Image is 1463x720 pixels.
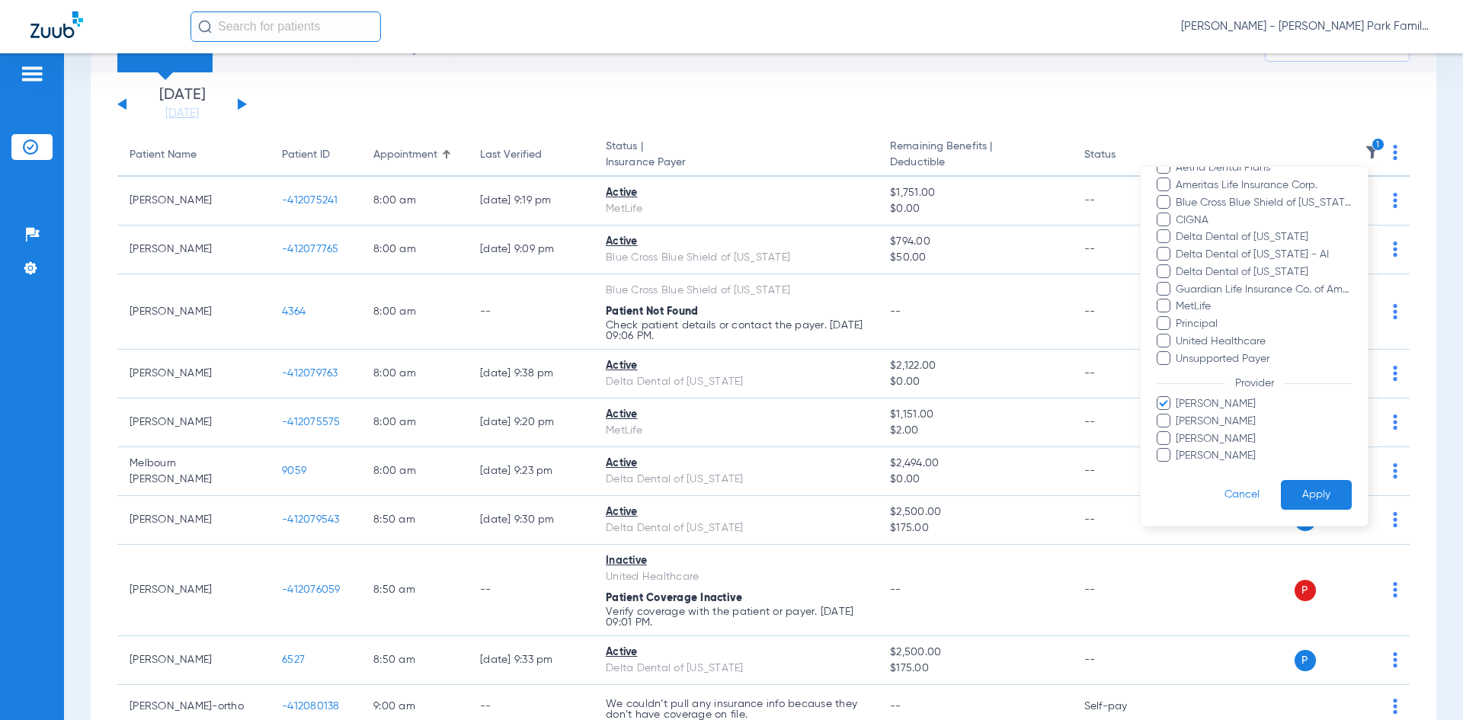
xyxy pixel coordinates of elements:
span: Provider [1225,378,1283,389]
span: Delta Dental of [US_STATE] - AI [1175,247,1352,263]
button: Apply [1281,480,1352,510]
span: Delta Dental of [US_STATE] [1175,229,1352,245]
span: MetLife [1175,299,1352,315]
span: Blue Cross Blue Shield of [US_STATE] [1175,195,1352,211]
span: Principal [1175,316,1352,332]
span: United Healthcare [1175,334,1352,350]
span: Aetna Dental Plans [1175,160,1352,176]
span: Delta Dental of [US_STATE] [1175,264,1352,280]
button: Cancel [1203,480,1281,510]
span: Ameritas Life Insurance Corp. [1175,178,1352,194]
span: Unsupported Payer [1175,351,1352,367]
span: [PERSON_NAME] [1175,431,1352,447]
span: Guardian Life Insurance Co. of America [1175,282,1352,298]
span: [PERSON_NAME] [1175,448,1352,464]
span: [PERSON_NAME] [1175,396,1352,412]
span: [PERSON_NAME] [1175,414,1352,430]
span: CIGNA [1175,213,1352,229]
